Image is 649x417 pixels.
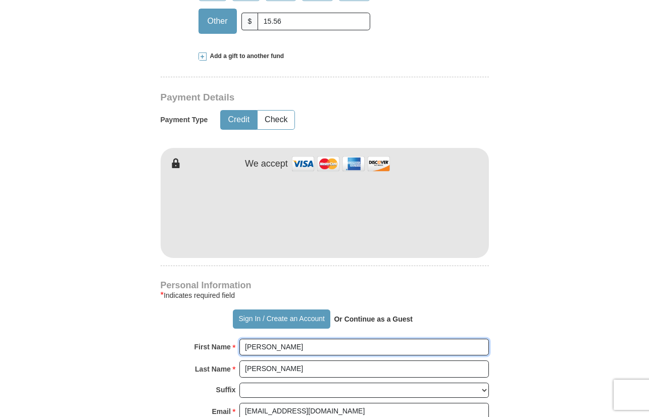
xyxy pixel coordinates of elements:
button: Sign In / Create an Account [233,309,330,329]
h5: Payment Type [161,116,208,124]
span: Other [203,14,233,29]
h3: Payment Details [161,92,418,103]
strong: First Name [194,340,231,354]
button: Check [258,111,294,129]
h4: We accept [245,159,288,170]
span: Add a gift to another fund [207,52,284,61]
button: Credit [221,111,257,129]
img: credit cards accepted [290,153,391,175]
h4: Personal Information [161,281,489,289]
strong: Or Continue as a Guest [334,315,413,323]
input: Other Amount [258,13,370,30]
strong: Suffix [216,383,236,397]
span: $ [241,13,259,30]
div: Indicates required field [161,289,489,301]
strong: Last Name [195,362,231,376]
